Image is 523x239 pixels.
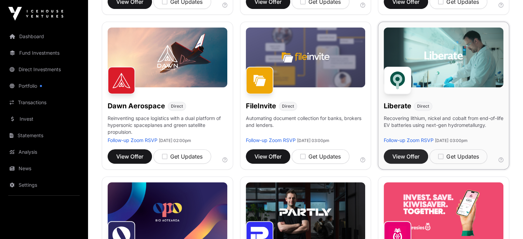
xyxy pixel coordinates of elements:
[292,149,349,164] button: Get Updates
[108,149,152,164] button: View Offer
[429,149,487,164] button: Get Updates
[108,115,227,137] p: Reinventing space logistics with a dual platform of hypersonic spaceplanes and green satellite pr...
[282,104,294,109] span: Direct
[108,137,157,143] a: Follow-up Zoom RSVP
[392,152,420,161] span: View Offer
[435,138,467,143] span: [DATE] 03:00pm
[246,149,290,164] button: View Offer
[108,101,165,111] h1: Dawn Aerospace
[489,206,523,239] iframe: Chat Widget
[6,144,83,160] a: Analysis
[162,152,203,161] div: Get Updates
[108,28,227,87] img: Dawn-Banner.jpg
[246,137,296,143] a: Follow-up Zoom RSVP
[8,7,63,21] img: Icehouse Ventures Logo
[153,149,211,164] button: Get Updates
[384,149,428,164] button: View Offer
[171,104,183,109] span: Direct
[6,161,83,176] a: News
[6,29,83,44] a: Dashboard
[6,128,83,143] a: Statements
[438,152,479,161] div: Get Updates
[116,152,143,161] span: View Offer
[6,95,83,110] a: Transactions
[246,28,366,87] img: File-Invite-Banner.jpg
[246,67,273,94] img: FileInvite
[6,177,83,193] a: Settings
[159,138,191,143] span: [DATE] 02:00pm
[384,115,503,137] p: Recovering lithium, nickel and cobalt from end-of-life EV batteries using next-gen hydrometallurgy.
[384,28,503,87] img: Liberate-Banner.jpg
[384,67,411,94] img: Liberate
[417,104,429,109] span: Direct
[6,45,83,61] a: Fund Investments
[384,137,434,143] a: Follow-up Zoom RSVP
[300,152,341,161] div: Get Updates
[384,101,411,111] h1: Liberate
[254,152,282,161] span: View Offer
[6,78,83,94] a: Portfolio
[108,67,135,94] img: Dawn Aerospace
[6,62,83,77] a: Direct Investments
[297,138,329,143] span: [DATE] 03:00pm
[246,115,366,137] p: Automating document collection for banks, brokers and lenders.
[6,111,83,127] a: Invest
[246,101,276,111] h1: FileInvite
